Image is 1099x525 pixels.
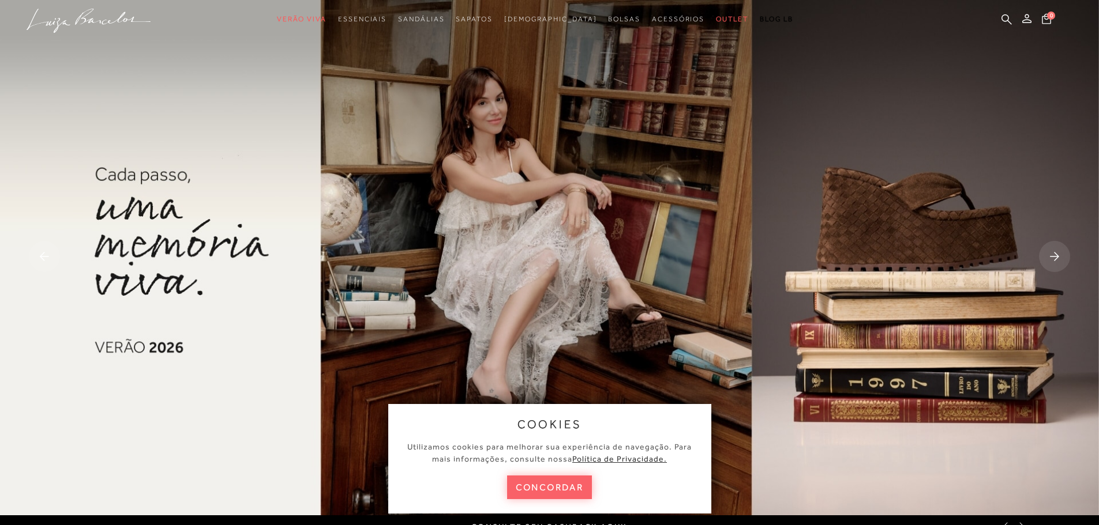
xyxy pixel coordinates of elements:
span: Sandálias [398,15,444,23]
a: noSubCategoriesText [504,9,597,30]
span: Acessórios [652,15,704,23]
a: noSubCategoriesText [456,9,492,30]
a: noSubCategoriesText [608,9,640,30]
a: BLOG LB [760,9,793,30]
a: noSubCategoriesText [338,9,387,30]
span: Verão Viva [277,15,327,23]
span: BLOG LB [760,15,793,23]
a: noSubCategoriesText [277,9,327,30]
span: [DEMOGRAPHIC_DATA] [504,15,597,23]
a: noSubCategoriesText [652,9,704,30]
a: noSubCategoriesText [716,9,748,30]
span: Outlet [716,15,748,23]
span: Bolsas [608,15,640,23]
button: 0 [1038,13,1055,28]
span: Utilizamos cookies para melhorar sua experiência de navegação. Para mais informações, consulte nossa [407,442,692,463]
a: noSubCategoriesText [398,9,444,30]
span: Sapatos [456,15,492,23]
span: 0 [1047,12,1055,20]
span: Essenciais [338,15,387,23]
a: Política de Privacidade. [572,454,667,463]
span: cookies [517,418,582,430]
button: concordar [507,475,592,499]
